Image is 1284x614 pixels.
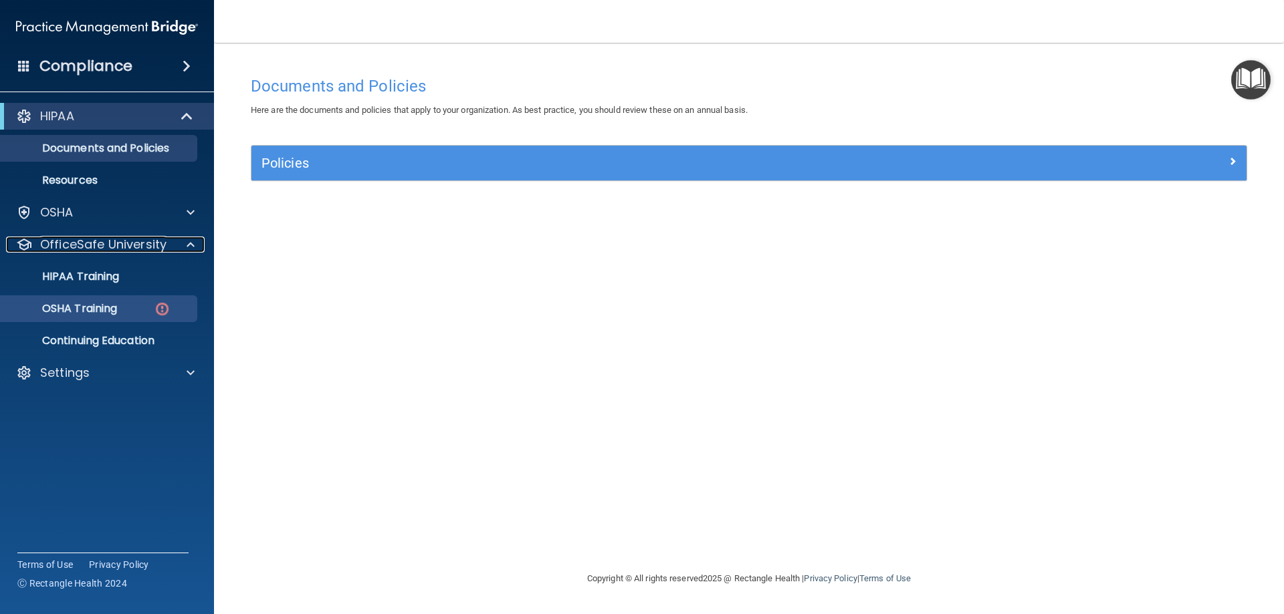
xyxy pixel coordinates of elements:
[16,237,195,253] a: OfficeSafe University
[40,365,90,381] p: Settings
[251,78,1247,95] h4: Documents and Policies
[859,573,911,583] a: Terms of Use
[9,142,191,155] p: Documents and Policies
[17,558,73,571] a: Terms of Use
[40,237,167,253] p: OfficeSafe University
[9,270,119,283] p: HIPAA Training
[16,365,195,381] a: Settings
[154,301,171,317] img: danger-circle.6113f641.png
[17,577,127,590] span: Ⓒ Rectangle Health 2024
[9,174,191,187] p: Resources
[261,156,988,170] h5: Policies
[251,105,748,115] span: Here are the documents and policies that apply to your organization. As best practice, you should...
[804,573,857,583] a: Privacy Policy
[261,152,1237,174] a: Policies
[39,57,132,75] h4: Compliance
[40,204,74,220] p: OSHA
[9,302,117,315] p: OSHA Training
[505,557,993,600] div: Copyright © All rights reserved 2025 @ Rectangle Health | |
[16,14,198,41] img: PMB logo
[1231,60,1271,100] button: Open Resource Center
[40,108,74,124] p: HIPAA
[16,108,194,124] a: HIPAA
[16,204,195,220] a: OSHA
[89,558,149,571] a: Privacy Policy
[9,334,191,347] p: Continuing Education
